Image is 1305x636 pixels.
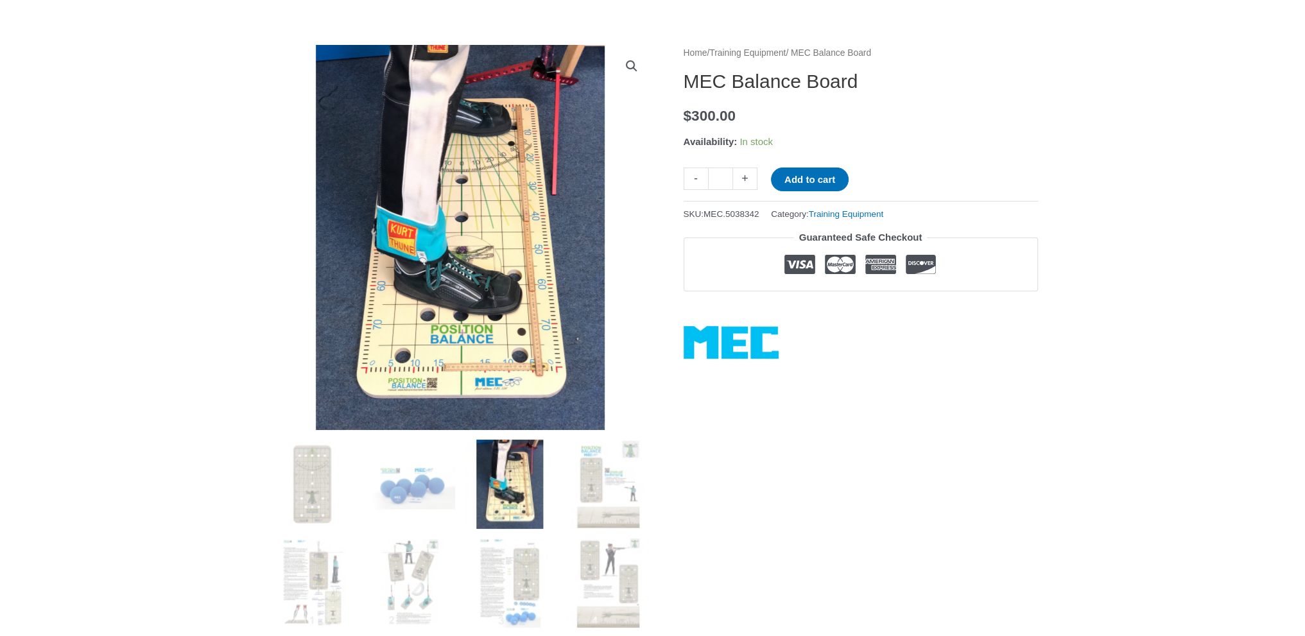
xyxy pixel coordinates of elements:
nav: Breadcrumb [684,45,1038,62]
img: MEC Balance Board - Image 3 [465,440,554,529]
button: Add to cart [771,168,849,191]
legend: Guaranteed Safe Checkout [794,228,928,246]
a: + [733,168,757,190]
iframe: Customer reviews powered by Trustpilot [684,301,1038,316]
a: MEC [684,326,779,359]
img: MEC Balance Board - Image 6 [366,538,455,628]
a: View full-screen image gallery [620,55,643,78]
h1: MEC Balance Board [684,70,1038,93]
a: - [684,168,708,190]
span: $ [684,108,692,124]
img: MEC Balance Board - Image 4 [564,440,653,529]
span: MEC.5038342 [704,209,759,219]
a: Training Equipment [709,48,786,58]
a: Training Equipment [809,209,884,219]
span: Availability: [684,136,738,147]
span: SKU: [684,206,759,222]
a: Home [684,48,707,58]
img: MEC Balance Board - Image 8 [564,538,653,628]
img: MEC Balance Board [268,440,357,529]
bdi: 300.00 [684,108,736,124]
span: In stock [739,136,773,147]
img: MEC Balance Board - Image 5 [268,538,357,628]
input: Product quantity [708,168,733,190]
span: Category: [771,206,883,222]
img: MEC Balance Board - Image 7 [465,538,554,628]
img: MEC Balance Board - Image 2 [366,440,455,529]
